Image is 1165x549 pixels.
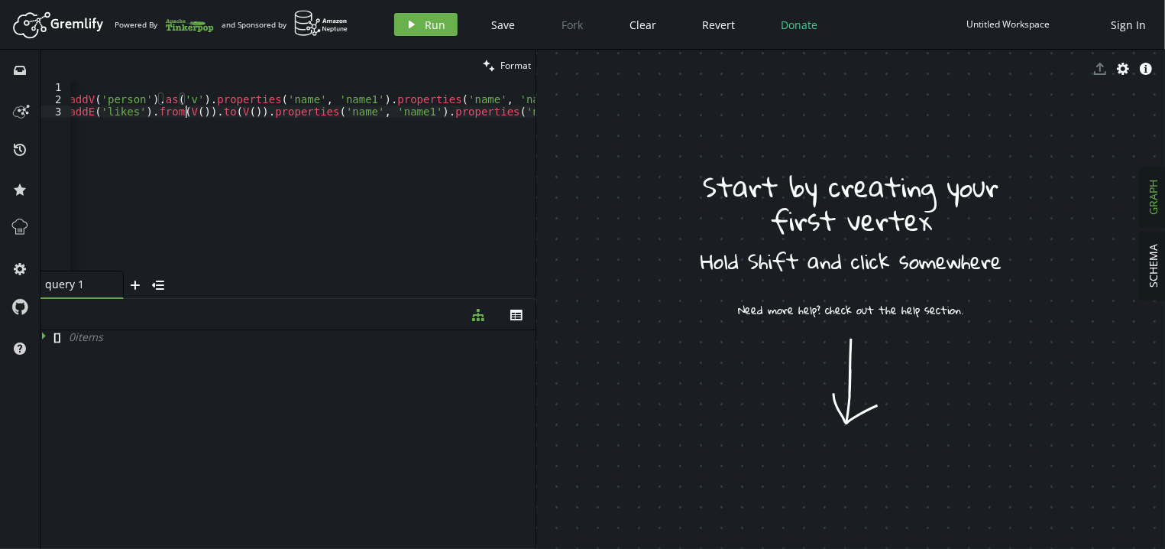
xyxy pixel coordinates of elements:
span: Clear [630,18,657,32]
button: Format [478,50,536,81]
button: Clear [619,13,668,36]
button: Revert [691,13,747,36]
span: 0 item s [69,330,103,344]
span: GRAPH [1147,180,1161,216]
button: Run [394,13,458,36]
span: Sign In [1111,18,1146,32]
span: SCHEMA [1147,245,1161,288]
span: [ [53,330,57,344]
div: Powered By [115,11,214,38]
span: Save [492,18,516,32]
div: and Sponsored by [222,10,348,39]
button: Save [481,13,527,36]
span: Format [500,59,531,72]
span: Donate [782,18,818,32]
img: AWS Neptune [294,10,348,37]
button: Sign In [1103,13,1154,36]
div: Untitled Workspace [967,18,1050,30]
button: Fork [550,13,596,36]
div: 1 [40,81,71,93]
div: 3 [40,106,71,118]
span: ] [57,330,61,344]
span: query 1 [45,278,106,291]
div: 2 [40,93,71,106]
span: Fork [562,18,584,32]
span: Run [426,18,446,32]
span: Revert [703,18,736,32]
button: Donate [770,13,830,36]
